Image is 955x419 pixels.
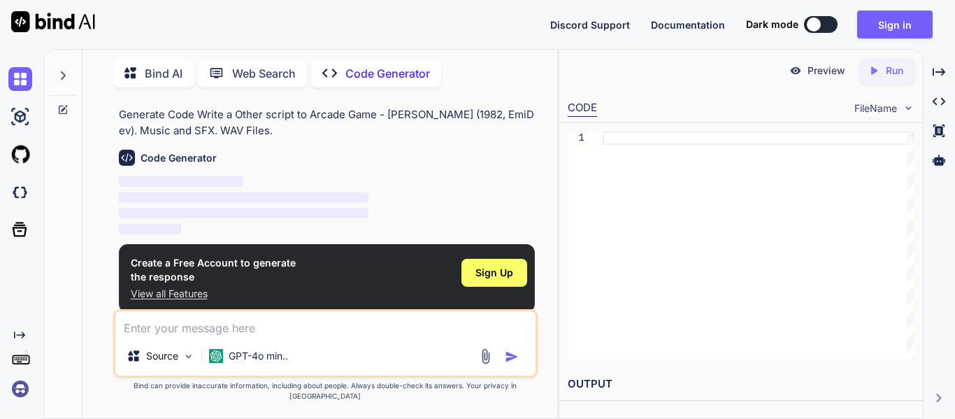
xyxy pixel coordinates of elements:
p: Run [886,64,903,78]
img: Pick Models [182,350,194,362]
span: FileName [854,101,897,115]
div: CODE [568,100,597,117]
span: ‌ [119,192,368,203]
img: signin [8,377,32,401]
button: Sign in [857,10,933,38]
p: Source [146,349,178,363]
p: Code Generator [345,65,430,82]
h6: Code Generator [141,151,217,165]
p: Web Search [232,65,296,82]
img: chat [8,67,32,91]
p: Generate Code Write a Other script to Arcade Game - [PERSON_NAME] (1982, EmiDev). Music and SFX. ... [119,107,535,139]
button: Documentation [651,17,725,32]
img: githubLight [8,143,32,166]
p: Bind AI [145,65,182,82]
p: GPT-4o min.. [229,349,288,363]
img: chevron down [903,102,914,114]
span: Documentation [651,19,725,31]
span: Discord Support [550,19,630,31]
img: Bind AI [11,11,95,32]
span: Dark mode [746,17,798,31]
span: ‌ [119,224,181,234]
img: icon [505,350,519,364]
h1: Create a Free Account to generate the response [131,256,296,284]
span: Sign Up [475,266,513,280]
img: GPT-4o mini [209,349,223,363]
h2: OUTPUT [559,368,923,401]
p: View all Features [131,287,296,301]
img: preview [789,64,802,77]
p: Bind can provide inaccurate information, including about people. Always double-check its answers.... [113,381,538,402]
span: ‌ [119,176,244,187]
div: 1 [568,132,584,145]
span: ‌ [119,208,368,218]
p: Preview [807,64,845,78]
button: Discord Support [550,17,630,32]
img: attachment [477,348,494,364]
img: ai-studio [8,105,32,129]
img: darkCloudIdeIcon [8,180,32,204]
